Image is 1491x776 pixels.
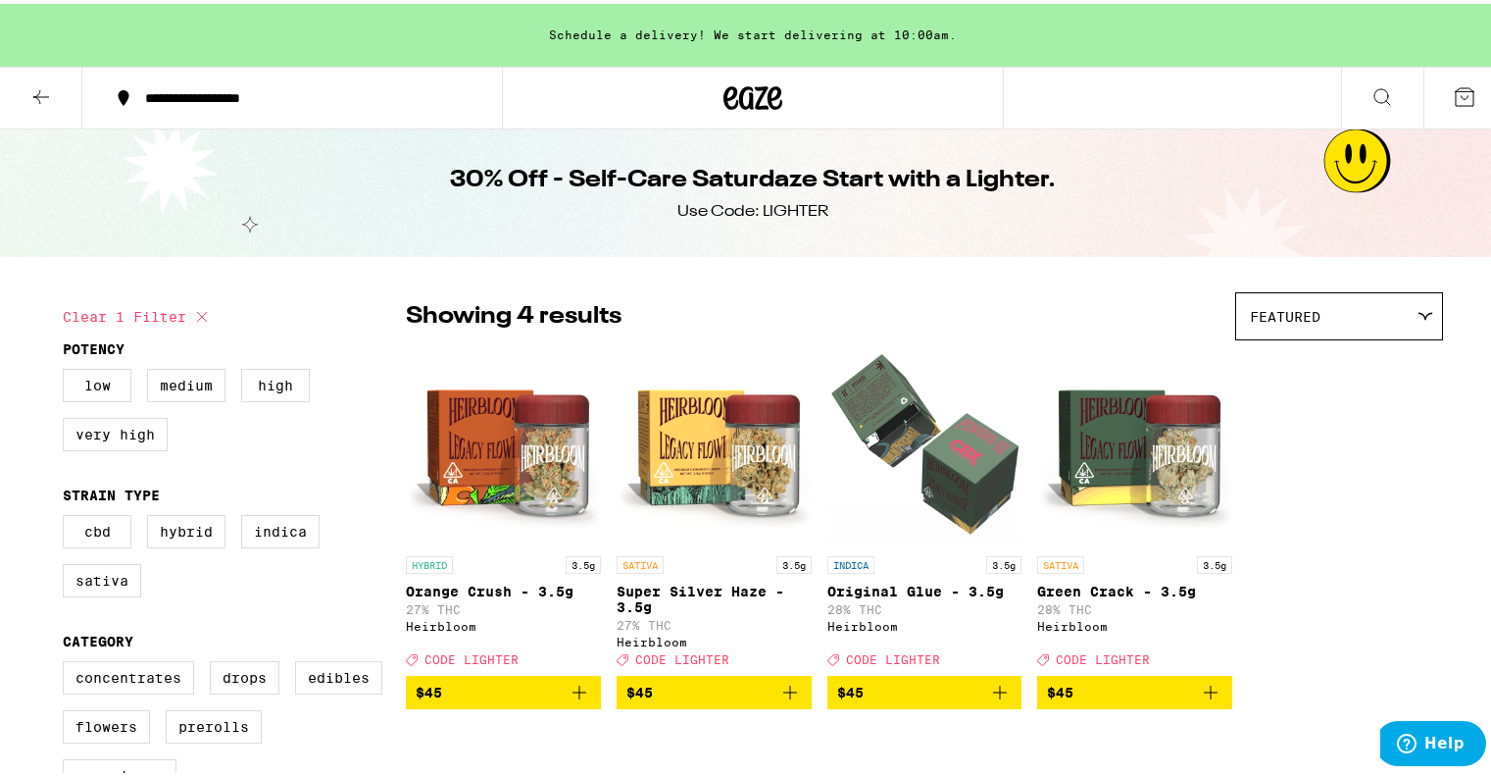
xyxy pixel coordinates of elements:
[827,599,1022,612] p: 28% THC
[406,552,453,570] p: HYBRID
[827,672,1022,705] button: Add to bag
[617,346,812,672] a: Open page for Super Silver Haze - 3.5g from Heirbloom
[986,552,1021,570] p: 3.5g
[1037,552,1084,570] p: SATIVA
[566,552,601,570] p: 3.5g
[846,649,940,662] span: CODE LIGHTER
[1047,681,1073,697] span: $45
[617,580,812,611] p: Super Silver Haze - 3.5g
[406,346,601,543] img: Heirbloom - Orange Crush - 3.5g
[827,552,874,570] p: INDICA
[63,630,133,646] legend: Category
[827,580,1022,595] p: Original Glue - 3.5g
[63,288,214,337] button: Clear 1 filter
[63,560,141,594] label: Sativa
[617,346,812,543] img: Heirbloom - Super Silver Haze - 3.5g
[626,681,653,697] span: $45
[147,511,225,544] label: Hybrid
[210,657,279,691] label: Drops
[406,616,601,629] div: Heirbloom
[837,681,864,697] span: $45
[827,616,1022,629] div: Heirbloom
[617,672,812,705] button: Add to bag
[424,649,519,662] span: CODE LIGHTER
[827,346,1022,672] a: Open page for Original Glue - 3.5g from Heirbloom
[1037,346,1232,543] img: Heirbloom - Green Crack - 3.5g
[617,632,812,645] div: Heirbloom
[1250,305,1320,321] span: Featured
[416,681,442,697] span: $45
[406,296,621,330] p: Showing 4 results
[63,484,160,499] legend: Strain Type
[827,346,1022,543] img: Heirbloom - Original Glue - 3.5g
[63,365,131,398] label: Low
[617,615,812,628] p: 27% THC
[241,511,320,544] label: Indica
[635,649,729,662] span: CODE LIGHTER
[166,706,262,740] label: Prerolls
[63,706,150,740] label: Flowers
[406,672,601,705] button: Add to bag
[406,599,601,612] p: 27% THC
[1037,616,1232,629] div: Heirbloom
[1037,580,1232,595] p: Green Crack - 3.5g
[406,346,601,672] a: Open page for Orange Crush - 3.5g from Heirbloom
[776,552,812,570] p: 3.5g
[450,160,1056,193] h1: 30% Off - Self-Care Saturdaze Start with a Lighter.
[147,365,225,398] label: Medium
[1037,346,1232,672] a: Open page for Green Crack - 3.5g from Heirbloom
[1037,672,1232,705] button: Add to bag
[677,197,828,219] div: Use Code: LIGHTER
[241,365,310,398] label: High
[1380,717,1486,766] iframe: Opens a widget where you can find more information
[63,337,124,353] legend: Potency
[295,657,382,691] label: Edibles
[1197,552,1232,570] p: 3.5g
[1056,649,1150,662] span: CODE LIGHTER
[63,657,194,691] label: Concentrates
[617,552,664,570] p: SATIVA
[63,414,168,447] label: Very High
[63,511,131,544] label: CBD
[1037,599,1232,612] p: 28% THC
[406,580,601,595] p: Orange Crush - 3.5g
